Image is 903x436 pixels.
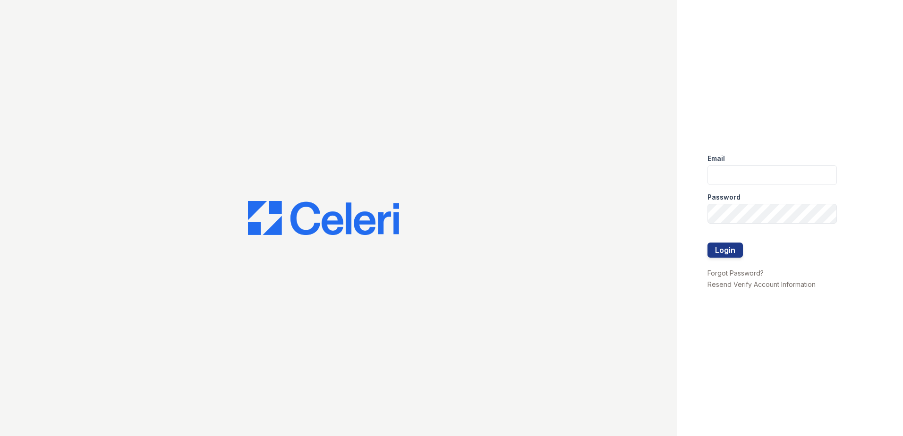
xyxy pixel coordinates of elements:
[707,243,743,258] button: Login
[707,154,725,163] label: Email
[707,280,816,288] a: Resend Verify Account Information
[248,201,399,235] img: CE_Logo_Blue-a8612792a0a2168367f1c8372b55b34899dd931a85d93a1a3d3e32e68fde9ad4.png
[707,269,764,277] a: Forgot Password?
[707,193,741,202] label: Password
